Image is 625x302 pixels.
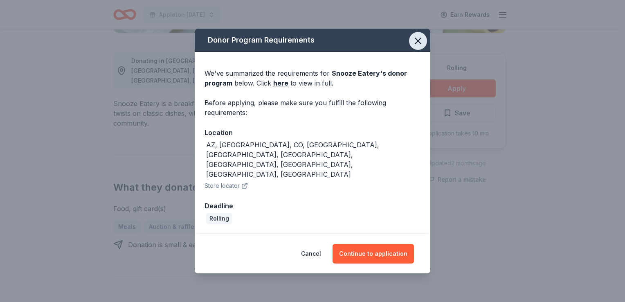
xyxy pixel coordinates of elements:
[205,181,248,191] button: Store locator
[205,98,420,117] div: Before applying, please make sure you fulfill the following requirements:
[333,244,414,264] button: Continue to application
[205,201,420,211] div: Deadline
[205,68,420,88] div: We've summarized the requirements for below. Click to view in full.
[206,140,420,179] div: AZ, [GEOGRAPHIC_DATA], CO, [GEOGRAPHIC_DATA], [GEOGRAPHIC_DATA], [GEOGRAPHIC_DATA], [GEOGRAPHIC_D...
[206,213,232,224] div: Rolling
[195,29,430,52] div: Donor Program Requirements
[205,127,420,138] div: Location
[273,78,288,88] a: here
[301,244,321,264] button: Cancel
